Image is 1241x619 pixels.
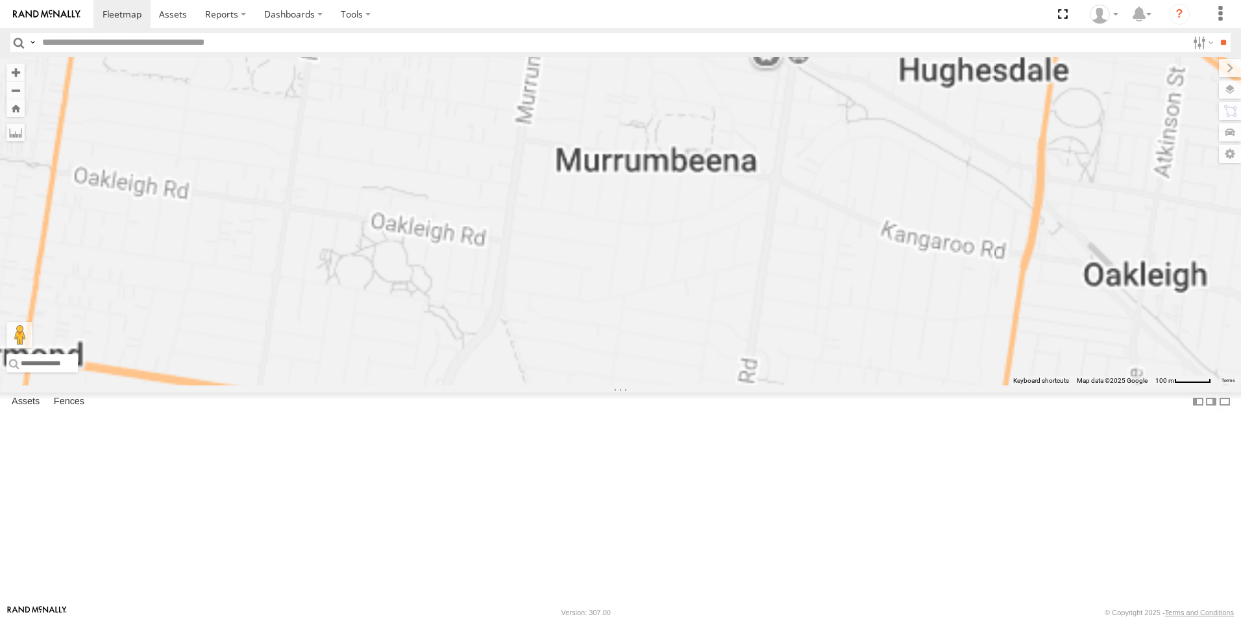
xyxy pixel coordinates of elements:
img: rand-logo.svg [13,10,80,19]
div: Sean Aliphon [1085,5,1123,24]
div: © Copyright 2025 - [1105,609,1234,616]
div: Version: 307.00 [561,609,611,616]
label: Search Query [27,33,38,52]
span: 100 m [1155,377,1174,384]
a: Terms (opens in new tab) [1222,378,1235,383]
label: Measure [6,123,25,141]
span: Map data ©2025 Google [1077,377,1148,384]
label: Hide Summary Table [1218,393,1231,411]
button: Map Scale: 100 m per 53 pixels [1151,376,1215,385]
label: Dock Summary Table to the Right [1205,393,1218,411]
button: Keyboard shortcuts [1013,376,1069,385]
button: Zoom in [6,64,25,81]
label: Map Settings [1219,145,1241,163]
label: Search Filter Options [1188,33,1216,52]
label: Dock Summary Table to the Left [1192,393,1205,411]
a: Terms and Conditions [1165,609,1234,616]
button: Zoom Home [6,99,25,117]
a: Visit our Website [7,606,67,619]
i: ? [1169,4,1190,25]
label: Fences [47,393,91,411]
button: Drag Pegman onto the map to open Street View [6,322,32,348]
label: Assets [5,393,46,411]
button: Zoom out [6,81,25,99]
